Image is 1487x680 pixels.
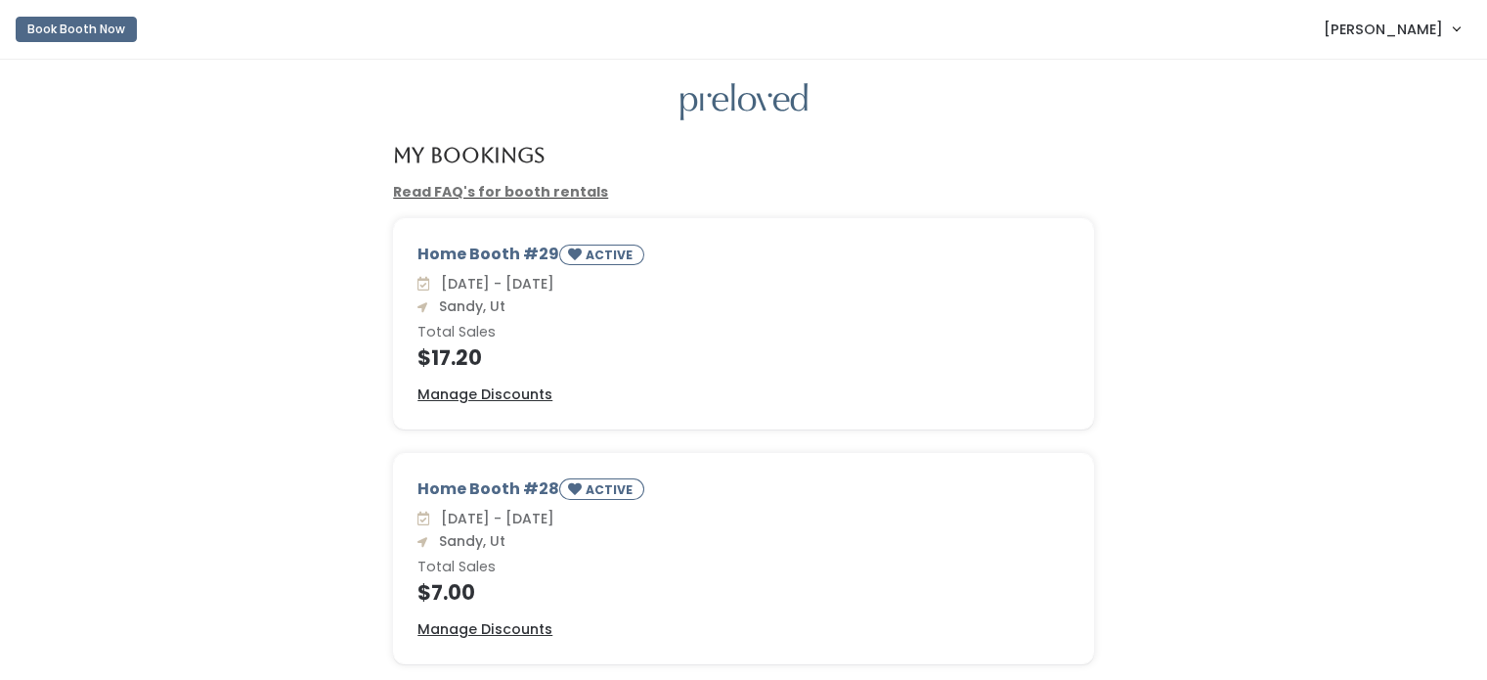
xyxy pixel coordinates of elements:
span: [PERSON_NAME] [1324,19,1443,40]
span: Sandy, Ut [431,296,505,316]
div: Home Booth #29 [417,243,1070,273]
small: ACTIVE [586,481,636,498]
u: Manage Discounts [417,385,552,404]
span: [DATE] - [DATE] [433,274,554,294]
h4: My Bookings [393,144,545,166]
a: Book Booth Now [16,8,137,51]
h4: $7.00 [417,581,1070,604]
h6: Total Sales [417,560,1070,575]
a: Manage Discounts [417,385,552,405]
h6: Total Sales [417,325,1070,340]
u: Manage Discounts [417,619,552,639]
a: Manage Discounts [417,619,552,640]
img: preloved logo [680,83,808,121]
div: Home Booth #28 [417,477,1070,508]
h4: $17.20 [417,346,1070,369]
a: [PERSON_NAME] [1304,8,1479,50]
span: Sandy, Ut [431,531,505,551]
small: ACTIVE [586,247,636,263]
span: [DATE] - [DATE] [433,509,554,528]
a: Read FAQ's for booth rentals [393,182,608,202]
button: Book Booth Now [16,17,137,42]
